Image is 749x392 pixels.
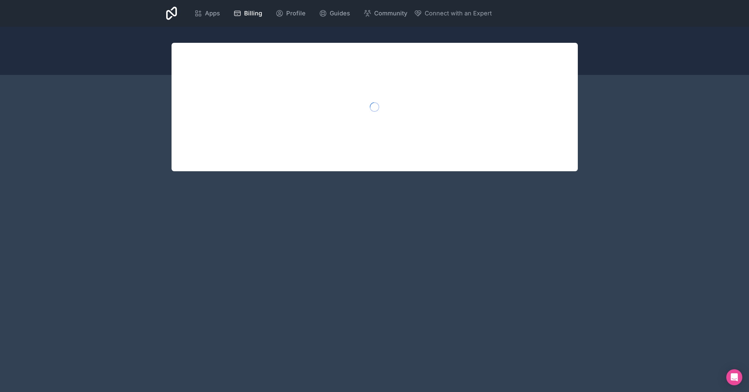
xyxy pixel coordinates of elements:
a: Profile [270,6,311,21]
span: Billing [244,9,262,18]
a: Guides [314,6,355,21]
button: Connect with an Expert [414,9,492,18]
span: Guides [330,9,350,18]
div: Open Intercom Messenger [726,369,742,385]
span: Community [374,9,407,18]
span: Apps [205,9,220,18]
a: Apps [189,6,225,21]
span: Profile [286,9,306,18]
a: Community [358,6,413,21]
span: Connect with an Expert [425,9,492,18]
a: Billing [228,6,267,21]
